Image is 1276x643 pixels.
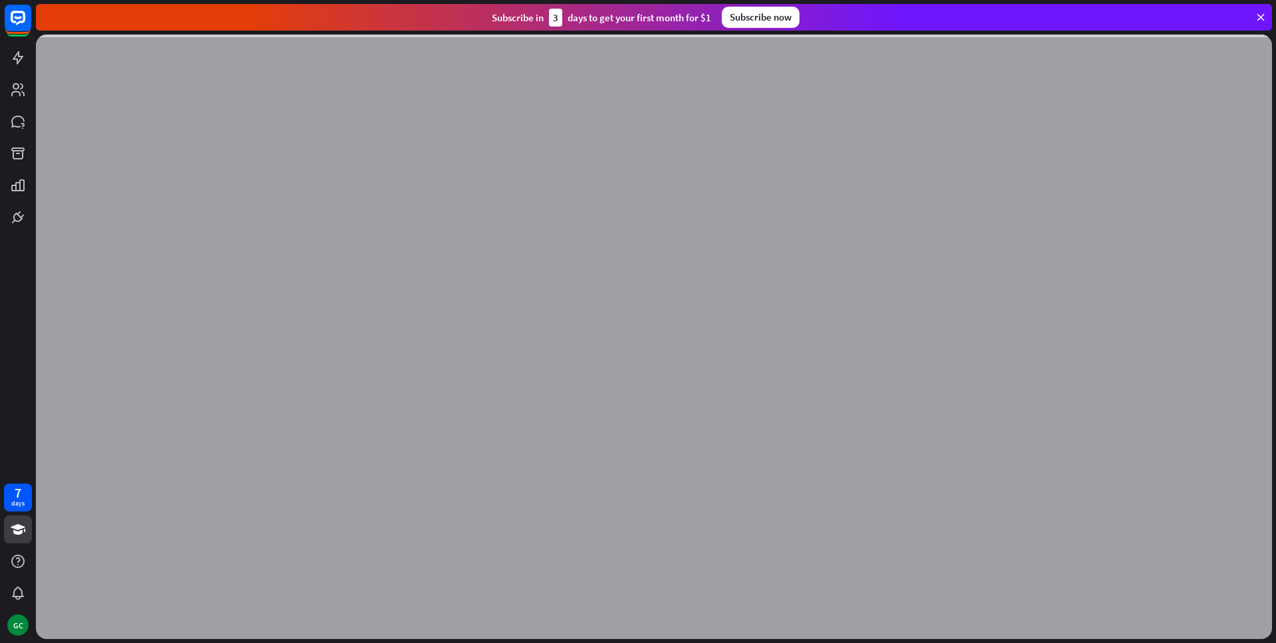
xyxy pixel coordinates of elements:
[15,487,21,499] div: 7
[7,614,29,636] div: GC
[549,9,562,27] div: 3
[4,484,32,511] a: 7 days
[722,7,799,28] div: Subscribe now
[492,9,711,27] div: Subscribe in days to get your first month for $1
[11,499,25,508] div: days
